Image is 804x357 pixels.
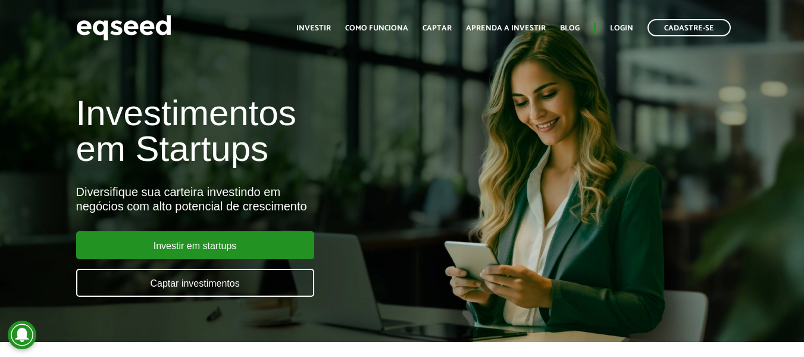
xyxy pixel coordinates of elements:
a: Investir [296,24,331,32]
a: Captar investimentos [76,269,314,297]
a: Aprenda a investir [466,24,546,32]
img: EqSeed [76,12,171,44]
a: Cadastre-se [647,19,731,36]
a: Como funciona [345,24,408,32]
a: Blog [560,24,580,32]
a: Login [610,24,633,32]
h1: Investimentos em Startups [76,95,461,167]
a: Captar [423,24,452,32]
a: Investir em startups [76,231,314,259]
div: Diversifique sua carteira investindo em negócios com alto potencial de crescimento [76,185,461,213]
